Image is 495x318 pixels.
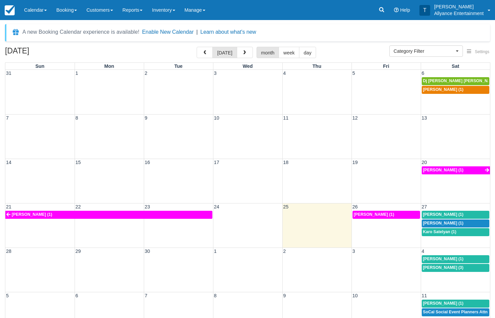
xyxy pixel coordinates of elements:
a: [PERSON_NAME] (1) [353,211,420,219]
span: 5 [352,70,356,76]
a: [PERSON_NAME] (1) [422,211,490,219]
span: [PERSON_NAME] (1) [423,168,464,172]
a: [PERSON_NAME] (3) [422,264,490,272]
span: 8 [75,115,79,121]
a: Learn about what's new [200,29,256,35]
span: 1 [213,249,217,254]
span: 9 [283,293,287,298]
a: [PERSON_NAME] (1) [422,166,490,174]
span: 22 [75,204,82,209]
span: 15 [75,160,82,165]
span: 25 [283,204,289,209]
span: 3 [352,249,356,254]
span: Karo Satelyan (1) [423,229,457,234]
span: [PERSON_NAME] (1) [12,212,52,217]
span: [PERSON_NAME] (3) [423,265,464,270]
span: 10 [213,115,220,121]
span: 2 [144,70,148,76]
div: T [419,5,430,16]
button: day [299,47,316,58]
span: Sat [452,63,459,69]
a: [PERSON_NAME] (1) [422,86,490,94]
span: Settings [475,49,489,54]
span: 11 [421,293,428,298]
span: 19 [352,160,359,165]
span: 7 [144,293,148,298]
span: 3 [213,70,217,76]
span: 1 [75,70,79,76]
span: 16 [144,160,151,165]
span: Wed [242,63,253,69]
img: checkfront-main-nav-mini-logo.png [5,5,15,15]
span: [PERSON_NAME] (1) [423,87,464,92]
i: Help [394,8,399,12]
span: 17 [213,160,220,165]
span: Fri [383,63,389,69]
span: 31 [5,70,12,76]
a: [PERSON_NAME] (1) [422,219,490,227]
h2: [DATE] [5,47,90,59]
p: [PERSON_NAME] [434,3,484,10]
span: Sun [35,63,44,69]
span: 9 [144,115,148,121]
span: 7 [5,115,9,121]
span: 8 [213,293,217,298]
span: 27 [421,204,428,209]
span: 18 [283,160,289,165]
span: [PERSON_NAME] (1) [423,301,464,306]
span: Tue [174,63,183,69]
div: A new Booking Calendar experience is available! [22,28,139,36]
span: 12 [352,115,359,121]
span: 6 [421,70,425,76]
span: 14 [5,160,12,165]
a: [PERSON_NAME] (1) [422,300,490,308]
span: 10 [352,293,359,298]
span: 23 [144,204,151,209]
span: 24 [213,204,220,209]
button: week [279,47,299,58]
button: [DATE] [212,47,237,58]
span: Mon [104,63,114,69]
span: [PERSON_NAME] (1) [354,212,394,217]
span: Category Filter [394,48,454,54]
p: Allyance Entertainment [434,10,484,17]
span: [PERSON_NAME] (1) [423,257,464,261]
a: SoCal Social Event Planners Attn; [PERSON_NAME] (2) [422,308,490,316]
span: 4 [283,70,287,76]
a: Karo Satelyan (1) [422,228,490,236]
a: Dj [PERSON_NAME] [PERSON_NAME] (1) [422,77,490,85]
span: 5 [5,293,9,298]
a: [PERSON_NAME] (1) [422,255,490,263]
span: 21 [5,204,12,209]
span: | [196,29,198,35]
button: month [257,47,279,58]
span: 2 [283,249,287,254]
span: 28 [5,249,12,254]
span: 13 [421,115,428,121]
span: [PERSON_NAME] (1) [423,212,464,217]
span: 26 [352,204,359,209]
span: 11 [283,115,289,121]
span: 20 [421,160,428,165]
span: Help [400,7,410,13]
span: 4 [421,249,425,254]
button: Category Filter [389,45,463,57]
span: 29 [75,249,82,254]
button: Enable New Calendar [142,29,194,35]
span: Thu [312,63,321,69]
span: [PERSON_NAME] (1) [423,221,464,225]
a: [PERSON_NAME] (1) [5,211,212,219]
button: Settings [463,47,493,57]
span: 6 [75,293,79,298]
span: 30 [144,249,151,254]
